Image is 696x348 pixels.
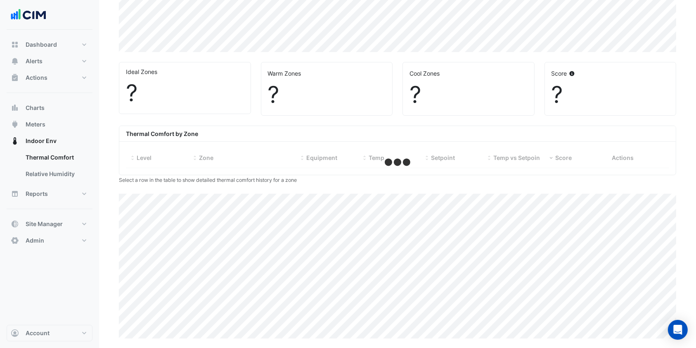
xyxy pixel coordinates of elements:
[19,149,92,166] a: Thermal Comfort
[431,154,455,161] span: Setpoint
[11,74,19,82] app-icon: Actions
[11,190,19,198] app-icon: Reports
[10,7,47,23] img: Company Logo
[612,154,634,161] span: Actions
[7,149,92,186] div: Indoor Env
[119,177,297,183] small: Select a row in the table to show detailed thermal comfort history for a zone
[7,53,92,69] button: Alerts
[369,154,384,161] span: Temp
[26,329,50,337] span: Account
[26,41,57,49] span: Dashboard
[556,154,572,161] span: Score
[7,36,92,53] button: Dashboard
[7,116,92,133] button: Meters
[268,81,386,109] div: ?
[7,232,92,249] button: Admin
[26,57,43,65] span: Alerts
[126,79,244,107] div: ?
[7,69,92,86] button: Actions
[552,81,670,109] div: ?
[126,67,244,76] div: Ideal Zones
[126,130,198,137] b: Thermal Comfort by Zone
[11,41,19,49] app-icon: Dashboard
[11,104,19,112] app-icon: Charts
[7,186,92,202] button: Reports
[11,236,19,245] app-icon: Admin
[199,154,213,161] span: Zone
[410,81,528,109] div: ?
[552,69,670,78] div: Score
[11,137,19,145] app-icon: Indoor Env
[11,120,19,129] app-icon: Meters
[7,216,92,232] button: Site Manager
[668,320,688,340] div: Open Intercom Messenger
[7,133,92,149] button: Indoor Env
[11,220,19,228] app-icon: Site Manager
[7,325,92,341] button: Account
[26,137,57,145] span: Indoor Env
[11,57,19,65] app-icon: Alerts
[493,154,542,161] span: Temp vs Setpoint
[26,74,47,82] span: Actions
[26,104,45,112] span: Charts
[26,120,45,129] span: Meters
[307,154,338,161] span: Equipment
[7,100,92,116] button: Charts
[26,220,63,228] span: Site Manager
[268,69,386,78] div: Warm Zones
[19,166,92,182] a: Relative Humidity
[26,236,44,245] span: Admin
[137,154,152,161] span: Level
[410,69,528,78] div: Cool Zones
[26,190,48,198] span: Reports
